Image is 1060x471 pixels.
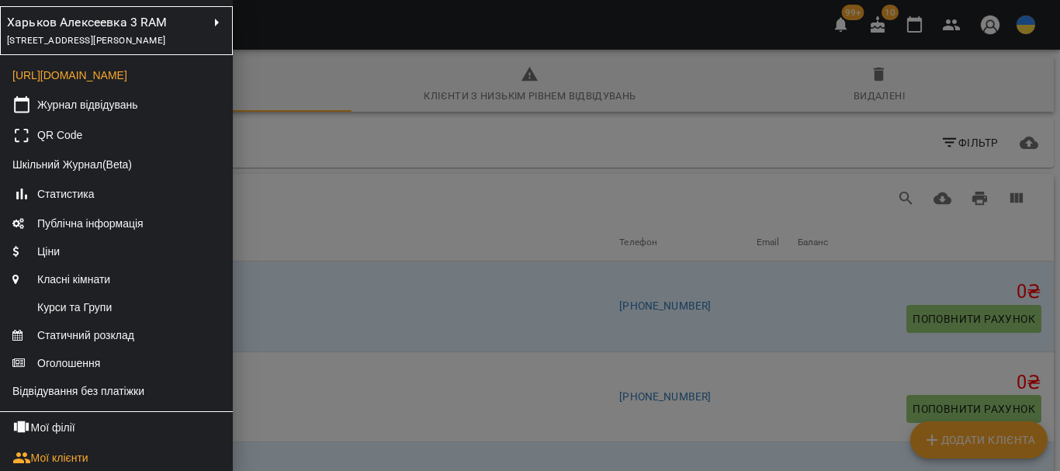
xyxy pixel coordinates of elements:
[37,186,95,202] span: Статистика
[12,216,144,231] span: Публічна інформація
[12,355,100,371] span: Оголошення
[12,157,132,172] span: Шкільний Журнал(Beta)
[12,383,144,399] span: Відвідування без платіжки
[12,244,60,259] span: Ціни
[12,300,112,315] span: Курси та Групи
[12,327,134,343] span: Статичний розклад
[12,69,127,81] a: [URL][DOMAIN_NAME]
[7,13,173,32] p: Харьков Алексеевка 3 RAM
[37,97,138,113] span: Журнал відвідувань
[12,272,110,287] span: Класні кімнати
[37,127,82,143] span: QR Code
[7,35,165,46] span: [STREET_ADDRESS][PERSON_NAME]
